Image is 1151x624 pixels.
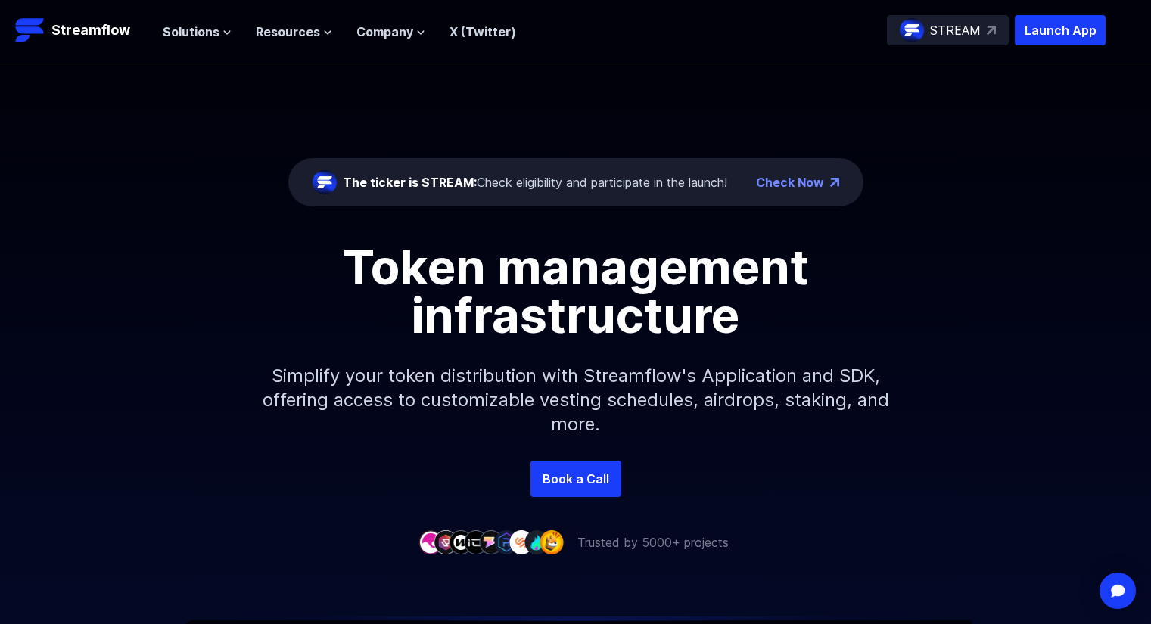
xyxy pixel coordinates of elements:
a: Streamflow [15,15,148,45]
button: Solutions [163,23,232,41]
div: Open Intercom Messenger [1100,573,1136,609]
button: Company [356,23,425,41]
img: streamflow-logo-circle.png [313,170,337,194]
img: company-3 [449,530,473,554]
img: company-2 [434,530,458,554]
img: company-6 [494,530,518,554]
a: X (Twitter) [450,24,516,39]
img: company-1 [418,530,443,554]
img: company-8 [524,530,549,554]
img: streamflow-logo-circle.png [900,18,924,42]
img: company-4 [464,530,488,554]
button: Resources [256,23,332,41]
img: company-5 [479,530,503,554]
p: Simplify your token distribution with Streamflow's Application and SDK, offering access to custom... [250,340,901,461]
a: Check Now [756,173,824,191]
p: STREAM [930,21,981,39]
button: Launch App [1015,15,1106,45]
div: Check eligibility and participate in the launch! [343,173,727,191]
img: top-right-arrow.png [830,178,839,187]
img: company-7 [509,530,534,554]
span: Resources [256,23,320,41]
h1: Token management infrastructure [235,243,916,340]
img: company-9 [540,530,564,554]
a: Book a Call [530,461,621,497]
span: The ticker is STREAM: [343,175,477,190]
span: Solutions [163,23,219,41]
img: Streamflow Logo [15,15,45,45]
p: Streamflow [51,20,130,41]
a: STREAM [887,15,1009,45]
img: top-right-arrow.svg [987,26,996,35]
span: Company [356,23,413,41]
p: Trusted by 5000+ projects [577,533,729,551]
